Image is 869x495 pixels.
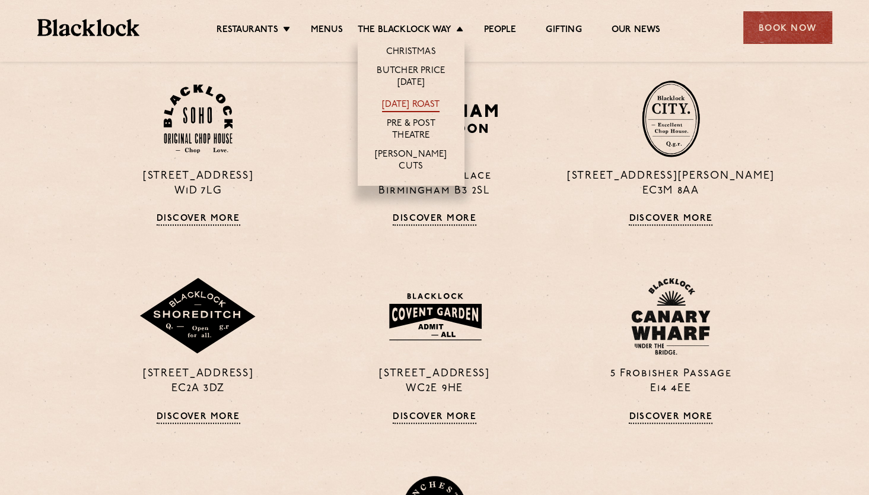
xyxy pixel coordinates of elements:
a: Menus [311,24,343,37]
a: Gifting [546,24,581,37]
p: [STREET_ADDRESS][PERSON_NAME] EC3M 8AA [562,169,780,199]
a: Christmas [386,46,436,59]
a: Discover More [393,412,476,424]
a: The Blacklock Way [358,24,451,37]
a: People [484,24,516,37]
a: [DATE] Roast [382,99,440,112]
p: 5 Frobisher Passage E14 4EE [562,367,780,396]
img: BL_Textured_Logo-footer-cropped.svg [37,19,140,36]
img: Soho-stamp-default.svg [164,84,233,154]
p: [STREET_ADDRESS] W1D 7LG [89,169,307,199]
a: Butcher Price [DATE] [370,65,453,90]
a: Discover More [157,412,240,424]
p: 4 St. Philip's Place Birmingham B3 2SL [325,169,543,199]
a: Pre & Post Theatre [370,118,453,143]
a: Discover More [157,214,240,226]
img: BLA_1470_CoventGarden_Website_Solid.svg [377,285,492,347]
a: Discover More [629,412,712,424]
p: [STREET_ADDRESS] WC2E 9HE [325,367,543,396]
img: City-stamp-default.svg [642,80,700,157]
p: [STREET_ADDRESS] EC2A 3DZ [89,367,307,396]
img: Shoreditch-stamp-v2-default.svg [139,278,257,355]
a: Restaurants [217,24,278,37]
a: Discover More [393,214,476,226]
a: [PERSON_NAME] Cuts [370,149,453,174]
a: Our News [612,24,661,37]
img: BL_CW_Logo_Website.svg [631,278,711,355]
a: Discover More [629,214,712,226]
div: Book Now [743,11,832,44]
